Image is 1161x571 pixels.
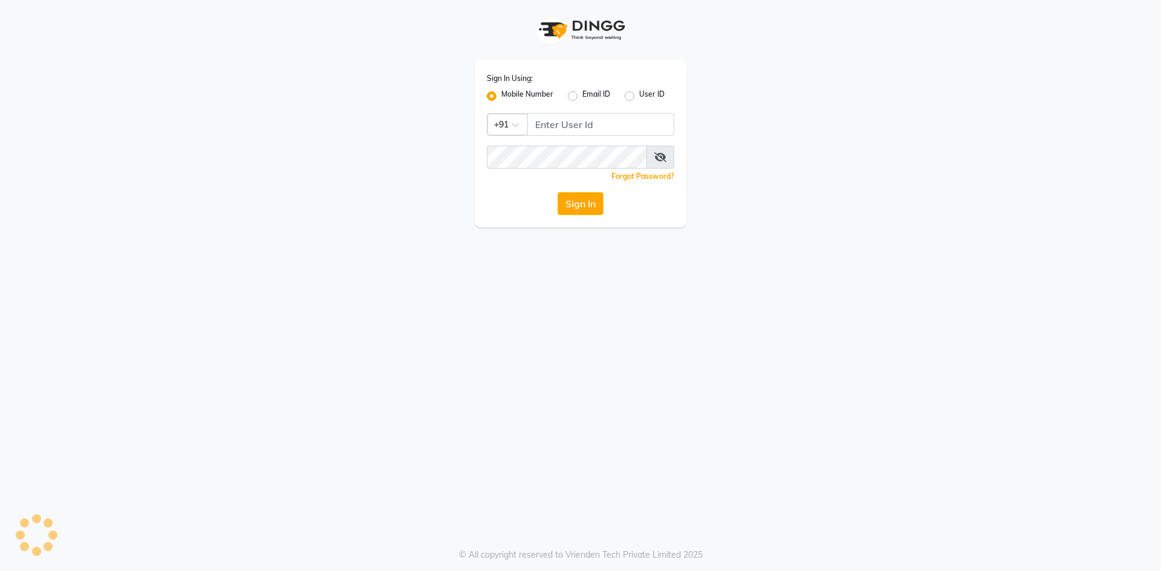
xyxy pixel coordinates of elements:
[532,12,629,48] img: logo1.svg
[639,89,665,103] label: User ID
[611,172,674,181] a: Forgot Password?
[487,146,647,169] input: Username
[527,113,674,136] input: Username
[582,89,610,103] label: Email ID
[558,192,603,215] button: Sign In
[501,89,553,103] label: Mobile Number
[487,73,533,84] label: Sign In Using:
